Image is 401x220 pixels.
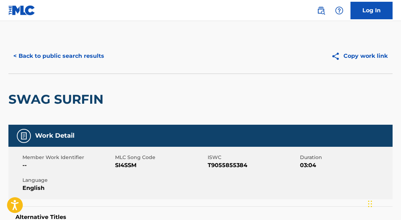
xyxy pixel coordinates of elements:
[208,154,299,161] span: ISWC
[317,6,325,15] img: search
[8,47,109,65] button: < Back to public search results
[22,184,113,192] span: English
[115,161,206,170] span: SI4SSM
[331,52,343,61] img: Copy work link
[8,91,107,107] h2: SWAG SURFIN
[350,2,393,19] a: Log In
[366,186,401,220] iframe: Chat Widget
[314,4,328,18] a: Public Search
[326,47,393,65] button: Copy work link
[20,132,28,140] img: Work Detail
[300,161,391,170] span: 03:04
[8,5,35,15] img: MLC Logo
[22,161,113,170] span: --
[208,161,299,170] span: T9055855384
[368,193,372,214] div: Drag
[300,154,391,161] span: Duration
[22,154,113,161] span: Member Work Identifier
[332,4,346,18] div: Help
[115,154,206,161] span: MLC Song Code
[35,132,74,140] h5: Work Detail
[22,177,113,184] span: Language
[335,6,343,15] img: help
